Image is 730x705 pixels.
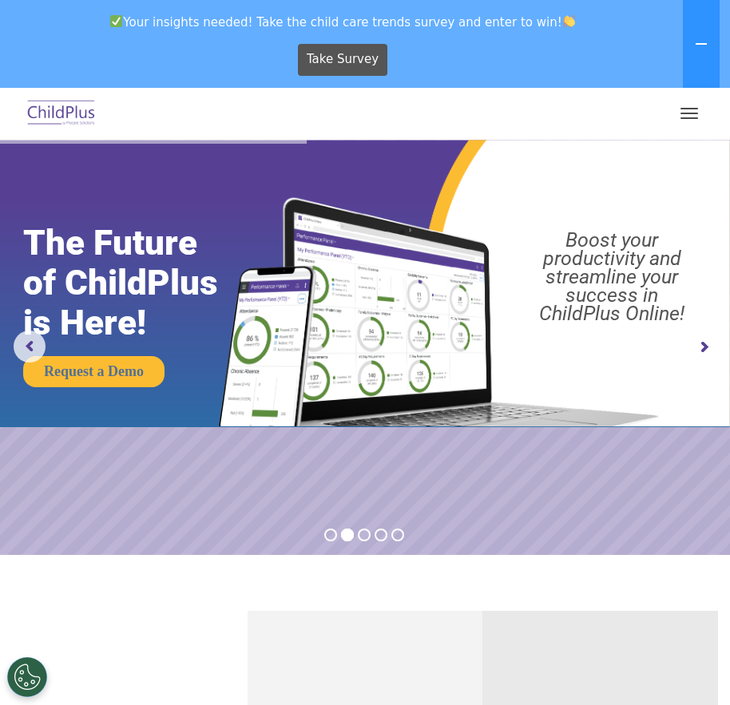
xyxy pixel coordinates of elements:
button: Cookies Settings [7,657,47,697]
img: 👏 [563,15,575,27]
span: Your insights needed! Take the child care trends survey and enter to win! [6,6,680,38]
rs-layer: Boost your productivity and streamline your success in ChildPlus Online! [504,231,720,323]
span: Take Survey [307,46,379,73]
a: Take Survey [298,44,388,76]
rs-layer: The Future of ChildPlus is Here! [23,223,256,343]
img: ✅ [110,15,122,27]
img: ChildPlus by Procare Solutions [24,95,99,133]
a: Request a Demo [23,356,165,387]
